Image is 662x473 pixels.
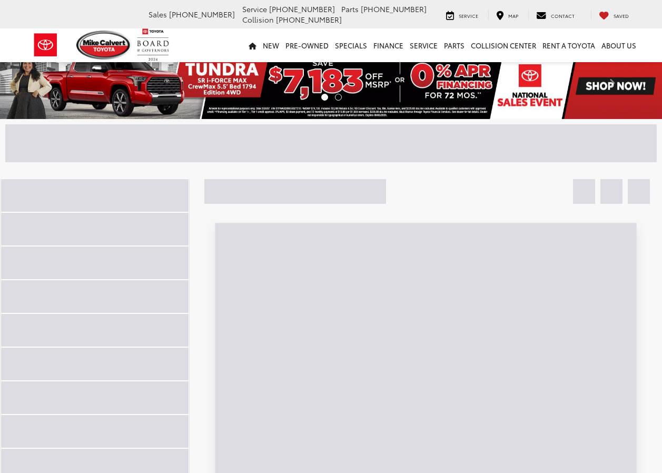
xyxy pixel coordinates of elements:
a: Map [488,9,526,20]
span: Service [242,4,267,14]
a: Pre-Owned [282,28,332,62]
a: About Us [598,28,639,62]
img: Mike Calvert Toyota [76,31,132,60]
span: [PHONE_NUMBER] [169,9,235,19]
a: Specials [332,28,370,62]
span: [PHONE_NUMBER] [361,4,427,14]
span: Parts [341,4,359,14]
span: Saved [614,12,629,19]
span: Service [459,12,478,19]
a: Collision Center [468,28,539,62]
a: Finance [370,28,407,62]
img: Toyota [26,28,65,62]
span: Map [508,12,518,19]
span: Contact [551,12,575,19]
a: Parts [441,28,468,62]
span: Sales [149,9,167,19]
span: [PHONE_NUMBER] [276,14,342,25]
a: Home [245,28,260,62]
a: Rent a Toyota [539,28,598,62]
span: Collision [242,14,274,25]
a: My Saved Vehicles [591,9,637,20]
a: Service [407,28,441,62]
span: [PHONE_NUMBER] [269,4,335,14]
a: Contact [528,9,582,20]
a: New [260,28,282,62]
a: Service [438,9,486,20]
